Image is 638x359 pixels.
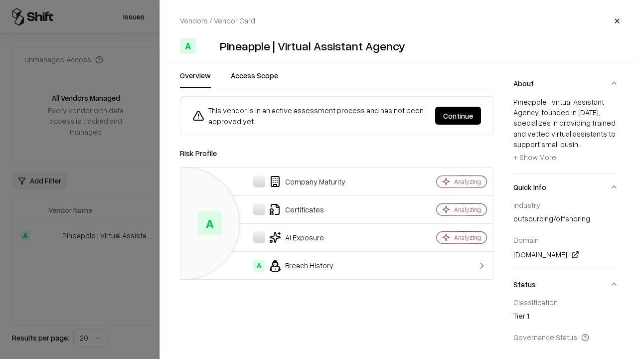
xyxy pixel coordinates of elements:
div: About [513,97,618,174]
div: outsourcing/offshoring [513,213,618,227]
div: Breach History [188,260,402,272]
img: Pineapple | Virtual Assistant Agency [200,38,216,54]
span: + Show More [513,153,556,162]
button: About [513,70,618,97]
div: Classification [513,298,618,307]
div: Quick Info [513,200,618,271]
div: AI Exposure [188,231,402,243]
button: + Show More [513,150,556,166]
div: Governance Status [513,333,618,342]
div: A [253,260,265,272]
div: [DOMAIN_NAME] [513,249,618,261]
button: Continue [435,107,481,125]
div: Certificates [188,203,402,215]
div: A [180,38,196,54]
div: Analyzing [454,233,481,242]
button: Overview [180,70,211,88]
div: This vendor is in an active assessment process and has not been approved yet. [192,105,427,127]
button: Access Scope [231,70,278,88]
div: Tier 1 [513,311,618,325]
div: Risk Profile [180,147,493,159]
div: Pineapple | Virtual Assistant Agency [220,38,405,54]
div: Pineapple | Virtual Assistant Agency, founded in [DATE], specializes in providing trained and vet... [513,97,618,166]
button: Status [513,271,618,298]
div: Analyzing [454,205,481,214]
div: Company Maturity [188,176,402,187]
p: Vendors / Vendor Card [180,15,255,26]
div: A [198,211,222,235]
div: Domain [513,235,618,244]
button: Quick Info [513,174,618,200]
div: Industry [513,200,618,209]
span: ... [578,140,583,149]
div: Analyzing [454,178,481,186]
